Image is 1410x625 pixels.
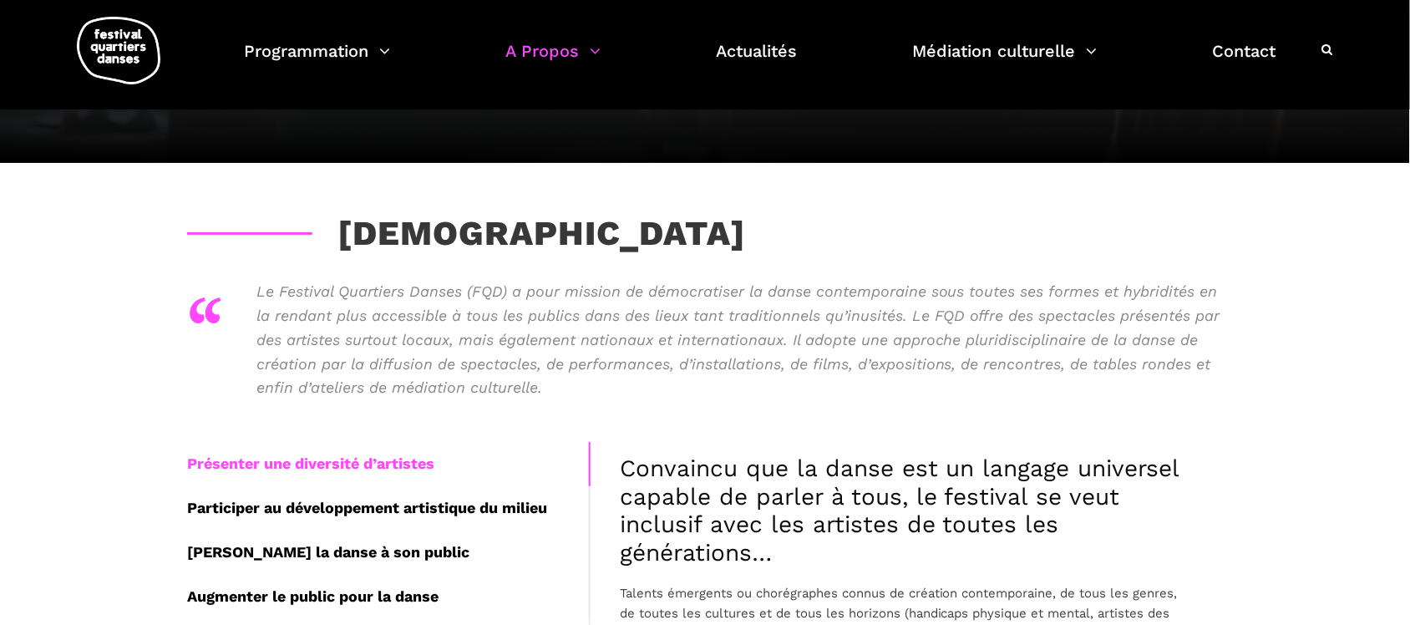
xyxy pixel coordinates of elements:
[620,455,1194,567] h4: Convaincu que la danse est un langage universel capable de parler à tous, le festival se veut inc...
[187,442,589,486] div: Présenter une diversité d’artistes
[187,213,746,255] h3: [DEMOGRAPHIC_DATA]
[187,575,589,619] div: Augmenter le public pour la danse
[1213,37,1276,86] a: Contact
[187,486,589,531] div: Participer au développement artistique du milieu
[256,280,1223,400] p: Le Festival Quartiers Danses (FQD) a pour mission de démocratiser la danse contemporaine sous tou...
[717,37,798,86] a: Actualités
[505,37,601,86] a: A Propos
[913,37,1098,86] a: Médiation culturelle
[187,531,589,575] div: [PERSON_NAME] la danse à son public
[187,272,223,372] div: “
[77,17,160,84] img: logo-fqd-med
[244,37,390,86] a: Programmation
